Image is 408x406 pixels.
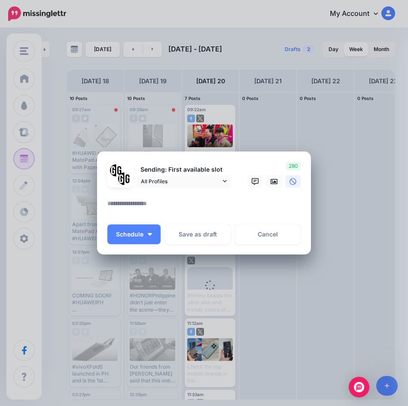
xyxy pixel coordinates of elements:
[286,162,301,170] span: 280
[116,231,143,237] span: Schedule
[349,377,369,397] div: Open Intercom Messenger
[107,224,161,244] button: Schedule
[148,233,152,236] img: arrow-down-white.png
[137,175,231,188] a: All Profiles
[137,165,231,175] p: Sending: First available slot
[165,224,231,244] button: Save as draft
[235,224,301,244] a: Cancel
[141,177,221,186] span: All Profiles
[118,173,131,185] img: JT5sWCfR-79925.png
[110,164,122,177] img: 353459792_649996473822713_4483302954317148903_n-bsa138318.png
